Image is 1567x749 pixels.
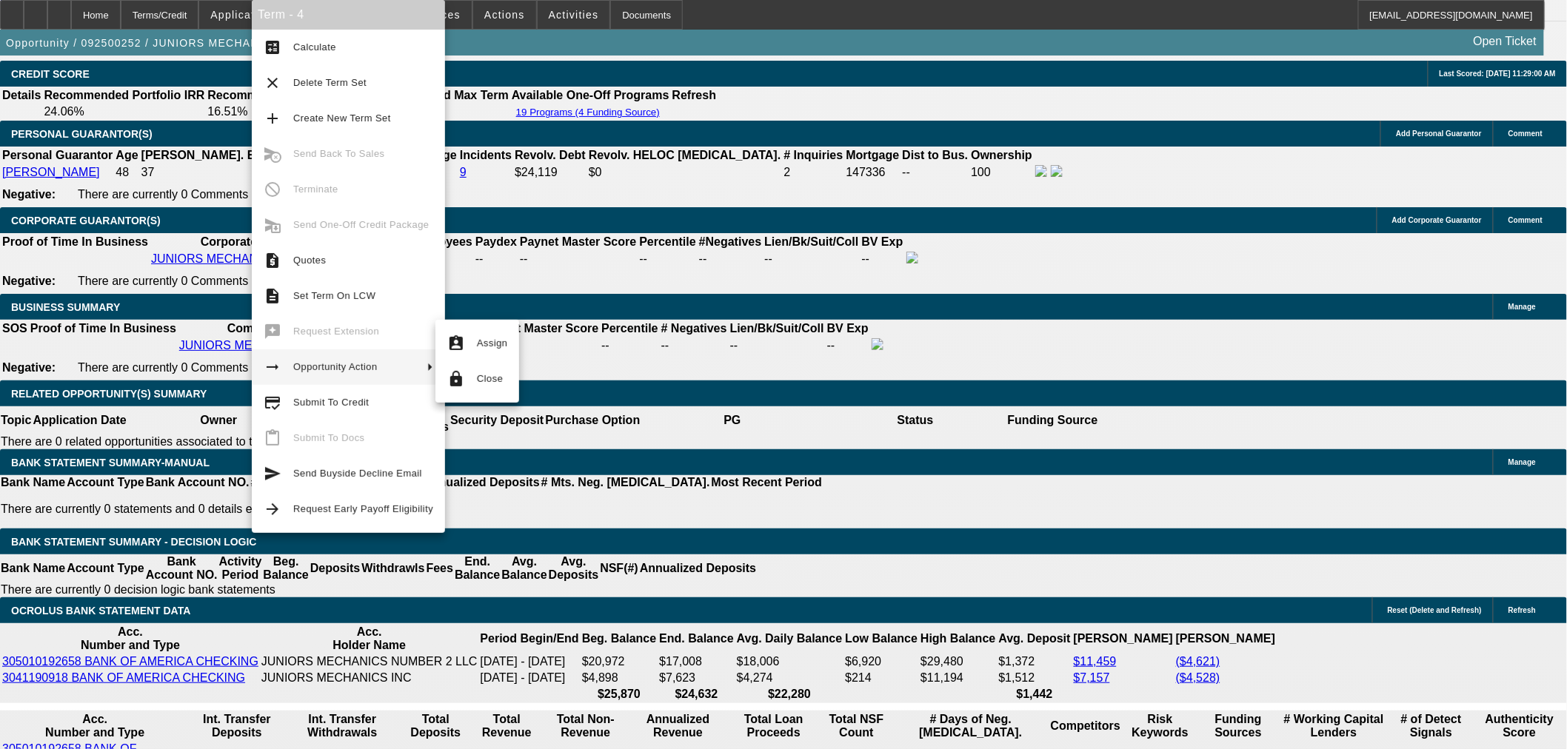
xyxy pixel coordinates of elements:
a: $11,459 [1074,655,1117,668]
th: $22,280 [736,687,843,702]
th: Avg. Daily Balance [736,625,843,653]
td: $1,512 [998,671,1072,685]
b: Negative: [2,188,56,201]
b: Lien/Bk/Suit/Coll [764,235,858,248]
b: Dist to Bus. [903,149,969,161]
span: Application [210,9,271,21]
td: 2 [783,164,843,181]
mat-icon: arrow_right_alt [264,358,281,376]
span: There are currently 0 Comments entered on this opportunity [78,275,392,287]
a: 305010192658 BANK OF AMERICA CHECKING [2,655,258,668]
td: -- [764,251,859,267]
b: Corporate Guarantor [201,235,318,248]
span: Submit To Credit [293,397,369,408]
th: Funding Sources [1199,712,1277,740]
b: Company [227,322,281,335]
mat-icon: arrow_forward [264,500,281,518]
mat-icon: request_quote [264,252,281,269]
span: Manage [1508,303,1536,311]
th: Status [824,406,1007,434]
button: Activities [538,1,610,29]
th: Activity Period [218,554,263,582]
th: Annualized Deposits [422,475,540,490]
button: 19 Programs (4 Funding Source) [512,106,664,118]
button: Actions [473,1,536,29]
b: Paynet Master Score [520,235,636,248]
th: Proof of Time In Business [1,235,149,249]
th: Beg. Balance [581,625,657,653]
span: Opportunity / 092500252 / JUNIORS MECHANICS INC / [PERSON_NAME] [6,37,412,49]
span: Delete Term Set [293,77,367,88]
td: $17,008 [658,654,734,669]
td: $1,372 [998,654,1072,669]
th: Acc. Number and Type [1,712,188,740]
span: Add Personal Guarantor [1396,130,1482,138]
td: $4,274 [736,671,843,685]
img: facebook-icon.png [1035,165,1047,177]
span: CREDIT SCORE [11,68,90,80]
td: 147336 [846,164,901,181]
th: # Of Periods [250,475,321,490]
th: Recommended Portfolio IRR [43,88,205,103]
td: JUNIORS MECHANICS INC [261,671,478,685]
th: Refresh [672,88,718,103]
td: 37 [141,164,271,181]
mat-icon: clear [264,74,281,92]
th: SOS [1,321,28,336]
b: Negative: [2,361,56,374]
span: Calculate [293,41,336,53]
span: Comment [1508,130,1543,138]
th: End. Balance [454,554,501,582]
a: [PERSON_NAME] [2,166,100,178]
th: Bank Account NO. [145,554,218,582]
span: Send Buyside Decline Email [293,468,422,479]
th: Proof of Time In Business [30,321,177,336]
td: -- [826,337,869,354]
b: Paydex [475,235,517,248]
th: Annualized Revenue [630,712,726,740]
b: Paynet Master Score [482,322,598,335]
b: Vantage [412,149,457,161]
b: #Negatives [699,235,762,248]
th: Deposits [310,554,361,582]
th: Total Deposits [401,712,470,740]
img: linkedin-icon.png [1051,165,1063,177]
th: [PERSON_NAME] [1073,625,1174,653]
span: There are currently 0 Comments entered on this opportunity [78,188,392,201]
td: 16.51% [207,104,364,119]
span: Opportunity Action [293,361,378,372]
th: Sum of the Total NSF Count and Total Overdraft Fee Count from Ocrolus [821,712,892,740]
th: # Mts. Neg. [MEDICAL_DATA]. [541,475,711,490]
th: PG [641,406,823,434]
b: [PERSON_NAME]. EST [141,149,270,161]
a: Open Ticket [1468,29,1543,54]
span: OCROLUS BANK STATEMENT DATA [11,605,190,617]
mat-icon: calculate [264,38,281,56]
button: Application [199,1,282,29]
mat-icon: credit_score [264,394,281,412]
td: JUNIORS MECHANICS NUMBER 2 LLC [261,654,478,669]
span: Set Term On LCW [293,290,375,301]
span: PERSONAL GUARANTOR(S) [11,128,153,140]
a: $7,157 [1074,671,1110,684]
td: 100 [970,164,1033,181]
span: Manage [1508,458,1536,466]
th: Int. Transfer Withdrawals [285,712,399,740]
th: # Working Capital Lenders [1279,712,1389,740]
b: Revolv. HELOC [MEDICAL_DATA]. [589,149,781,161]
a: JUNIORS MECHANICS INC [179,339,330,352]
th: [PERSON_NAME] [1175,625,1276,653]
td: -- [902,164,969,181]
div: -- [661,339,727,352]
td: $6,920 [844,654,918,669]
th: Int. Transfer Deposits [190,712,284,740]
th: Competitors [1050,712,1121,740]
span: BANK STATEMENT SUMMARY-MANUAL [11,457,210,468]
td: -- [475,251,518,267]
td: 48 [115,164,138,181]
th: Authenticity Score [1474,712,1566,740]
span: Bank Statement Summary - Decision Logic [11,536,257,548]
th: NSF(#) [599,554,639,582]
span: CORPORATE GUARANTOR(S) [11,215,161,226]
a: JUNIORS MECHANICS NUMBER 2 LLC [151,252,367,265]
